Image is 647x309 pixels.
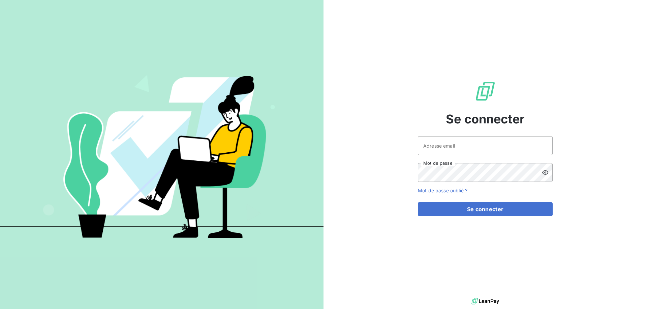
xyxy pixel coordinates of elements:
[471,296,499,306] img: logo
[418,136,553,155] input: placeholder
[418,188,467,193] a: Mot de passe oublié ?
[418,202,553,216] button: Se connecter
[446,110,525,128] span: Se connecter
[474,80,496,102] img: Logo LeanPay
